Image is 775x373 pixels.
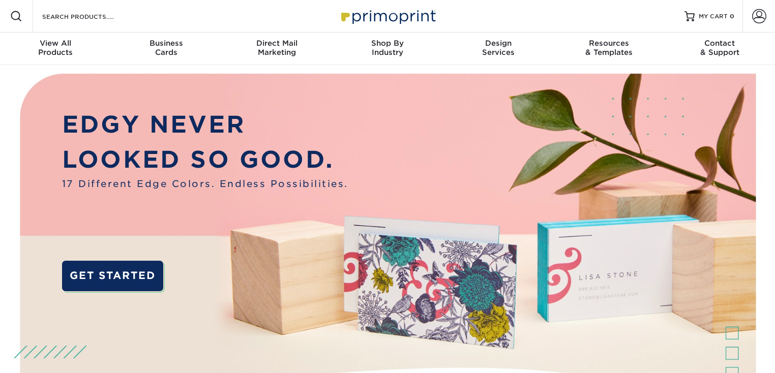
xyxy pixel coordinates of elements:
[332,39,443,48] span: Shop By
[664,39,775,57] div: & Support
[443,39,554,57] div: Services
[443,39,554,48] span: Design
[554,33,665,65] a: Resources& Templates
[443,33,554,65] a: DesignServices
[111,33,222,65] a: BusinessCards
[221,33,332,65] a: Direct MailMarketing
[554,39,665,57] div: & Templates
[111,39,222,48] span: Business
[62,261,163,291] a: GET STARTED
[664,33,775,65] a: Contact& Support
[554,39,665,48] span: Resources
[111,39,222,57] div: Cards
[221,39,332,48] span: Direct Mail
[332,33,443,65] a: Shop ByIndustry
[699,12,728,21] span: MY CART
[62,142,348,177] p: LOOKED SO GOOD.
[41,10,140,22] input: SEARCH PRODUCTS.....
[664,39,775,48] span: Contact
[332,39,443,57] div: Industry
[221,39,332,57] div: Marketing
[62,107,348,142] p: EDGY NEVER
[337,5,438,27] img: Primoprint
[62,177,348,191] span: 17 Different Edge Colors. Endless Possibilities.
[730,13,734,20] span: 0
